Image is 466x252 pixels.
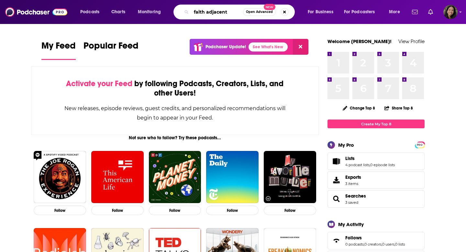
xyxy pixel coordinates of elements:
span: Monitoring [138,7,161,17]
span: Charts [111,7,125,17]
a: Follows [345,235,405,241]
span: More [389,7,400,17]
button: open menu [303,7,341,17]
button: Follow [91,206,144,215]
div: New releases, episode reviews, guest credits, and personalized recommendations will begin to appe... [64,104,286,122]
a: View Profile [398,38,425,44]
button: open menu [76,7,108,17]
a: PRO [416,142,424,147]
span: For Podcasters [344,7,375,17]
button: open menu [384,7,408,17]
p: Podchaser Update! [205,44,246,50]
button: Show profile menu [443,5,458,19]
img: The Joe Rogan Experience [34,151,86,203]
a: Charts [107,7,129,17]
a: 0 podcasts [345,242,364,246]
a: Searches [345,193,366,199]
div: Search podcasts, credits, & more... [180,5,301,19]
span: 3 items [345,181,361,186]
a: Lists [330,157,343,166]
a: Welcome [PERSON_NAME]! [327,38,392,44]
a: Exports [327,171,425,189]
span: Exports [345,174,361,180]
button: Follow [206,206,259,215]
img: The Daily [206,151,259,203]
a: Follows [330,236,343,245]
div: Not sure who to follow? Try these podcasts... [31,135,319,141]
button: open menu [133,7,169,17]
img: Podchaser - Follow, Share and Rate Podcasts [5,6,67,18]
img: User Profile [443,5,458,19]
a: 3 saved [345,200,358,205]
button: Follow [149,206,201,215]
span: Logged in as BroadleafBooks2 [443,5,458,19]
a: 0 lists [395,242,405,246]
a: 4 podcast lists [345,163,370,167]
a: Show notifications dropdown [409,6,420,17]
span: Popular Feed [83,40,139,55]
a: 0 episode lists [370,163,395,167]
a: My Feed [41,40,76,60]
span: , [394,242,395,246]
span: Lists [345,155,355,161]
a: Popular Feed [83,40,139,60]
span: Activate your Feed [66,79,132,88]
span: Open Advanced [246,10,273,14]
span: New [264,4,275,10]
span: Exports [330,176,343,185]
div: by following Podcasts, Creators, Lists, and other Users! [64,79,286,98]
a: Create My Top 8 [327,120,425,128]
a: Searches [330,194,343,203]
span: Lists [327,153,425,170]
div: My Activity [338,221,364,227]
a: See What's New [249,42,288,52]
span: My Feed [41,40,76,55]
span: Follows [327,232,425,249]
img: Planet Money [149,151,201,203]
a: Lists [345,155,395,161]
span: For Business [308,7,333,17]
button: Share Top 8 [384,102,413,114]
button: Change Top 8 [339,104,379,112]
button: Open AdvancedNew [243,8,276,16]
input: Search podcasts, credits, & more... [191,7,243,17]
a: 0 users [382,242,394,246]
div: My Pro [338,142,354,148]
span: Follows [345,235,362,241]
span: Searches [327,190,425,208]
button: Follow [264,206,316,215]
a: 0 creators [364,242,382,246]
button: Follow [34,206,86,215]
a: Show notifications dropdown [426,6,436,17]
button: open menu [340,7,384,17]
span: Podcasts [80,7,99,17]
img: My Favorite Murder with Karen Kilgariff and Georgia Hardstark [264,151,316,203]
img: This American Life [91,151,144,203]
